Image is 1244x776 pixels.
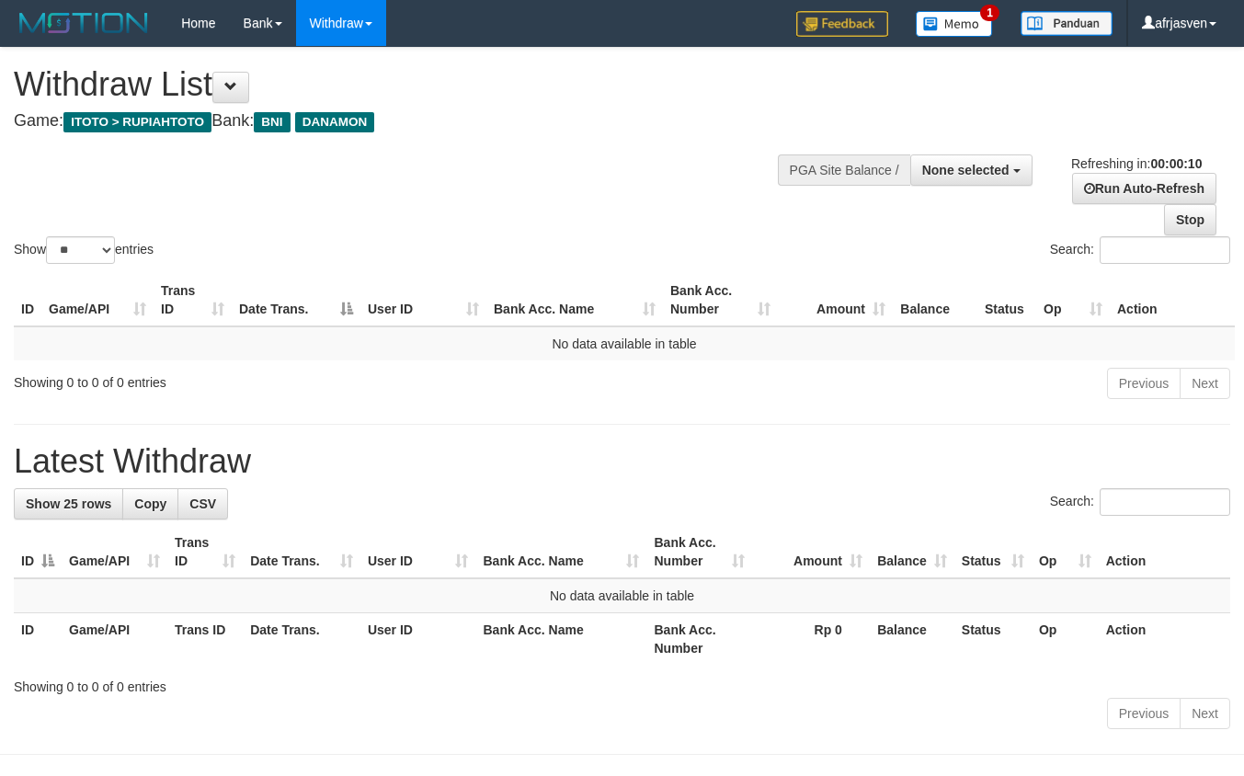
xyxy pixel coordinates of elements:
[1050,488,1230,516] label: Search:
[796,11,888,37] img: Feedback.jpg
[1099,526,1230,578] th: Action
[922,163,1010,177] span: None selected
[1021,11,1113,36] img: panduan.png
[1099,613,1230,666] th: Action
[360,613,476,666] th: User ID
[1164,204,1216,235] a: Stop
[189,496,216,511] span: CSV
[1100,488,1230,516] input: Search:
[1107,698,1181,729] a: Previous
[980,5,999,21] span: 1
[752,613,870,666] th: Rp 0
[1180,698,1230,729] a: Next
[14,578,1230,613] td: No data available in table
[646,613,752,666] th: Bank Acc. Number
[14,274,41,326] th: ID
[14,488,123,519] a: Show 25 rows
[41,274,154,326] th: Game/API: activate to sort column ascending
[62,613,167,666] th: Game/API
[14,66,811,103] h1: Withdraw List
[14,112,811,131] h4: Game: Bank:
[167,526,243,578] th: Trans ID: activate to sort column ascending
[646,526,752,578] th: Bank Acc. Number: activate to sort column ascending
[14,236,154,264] label: Show entries
[778,154,910,186] div: PGA Site Balance /
[243,526,360,578] th: Date Trans.: activate to sort column ascending
[1107,368,1181,399] a: Previous
[910,154,1033,186] button: None selected
[475,526,646,578] th: Bank Acc. Name: activate to sort column ascending
[1100,236,1230,264] input: Search:
[1180,368,1230,399] a: Next
[167,613,243,666] th: Trans ID
[154,274,232,326] th: Trans ID: activate to sort column ascending
[26,496,111,511] span: Show 25 rows
[122,488,178,519] a: Copy
[14,326,1235,360] td: No data available in table
[14,9,154,37] img: MOTION_logo.png
[663,274,778,326] th: Bank Acc. Number: activate to sort column ascending
[254,112,290,132] span: BNI
[14,613,62,666] th: ID
[475,613,646,666] th: Bank Acc. Name
[295,112,375,132] span: DANAMON
[177,488,228,519] a: CSV
[1050,236,1230,264] label: Search:
[1072,173,1216,204] a: Run Auto-Refresh
[1032,526,1099,578] th: Op: activate to sort column ascending
[14,443,1230,480] h1: Latest Withdraw
[243,613,360,666] th: Date Trans.
[1032,613,1099,666] th: Op
[63,112,211,132] span: ITOTO > RUPIAHTOTO
[62,526,167,578] th: Game/API: activate to sort column ascending
[46,236,115,264] select: Showentries
[360,274,486,326] th: User ID: activate to sort column ascending
[954,613,1032,666] th: Status
[893,274,977,326] th: Balance
[870,526,954,578] th: Balance: activate to sort column ascending
[954,526,1032,578] th: Status: activate to sort column ascending
[134,496,166,511] span: Copy
[486,274,663,326] th: Bank Acc. Name: activate to sort column ascending
[916,11,993,37] img: Button%20Memo.svg
[778,274,893,326] th: Amount: activate to sort column ascending
[232,274,360,326] th: Date Trans.: activate to sort column descending
[977,274,1036,326] th: Status
[1036,274,1110,326] th: Op: activate to sort column ascending
[14,670,1230,696] div: Showing 0 to 0 of 0 entries
[14,526,62,578] th: ID: activate to sort column descending
[1150,156,1202,171] strong: 00:00:10
[1110,274,1235,326] th: Action
[14,366,505,392] div: Showing 0 to 0 of 0 entries
[360,526,476,578] th: User ID: activate to sort column ascending
[870,613,954,666] th: Balance
[752,526,870,578] th: Amount: activate to sort column ascending
[1071,156,1202,171] span: Refreshing in:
